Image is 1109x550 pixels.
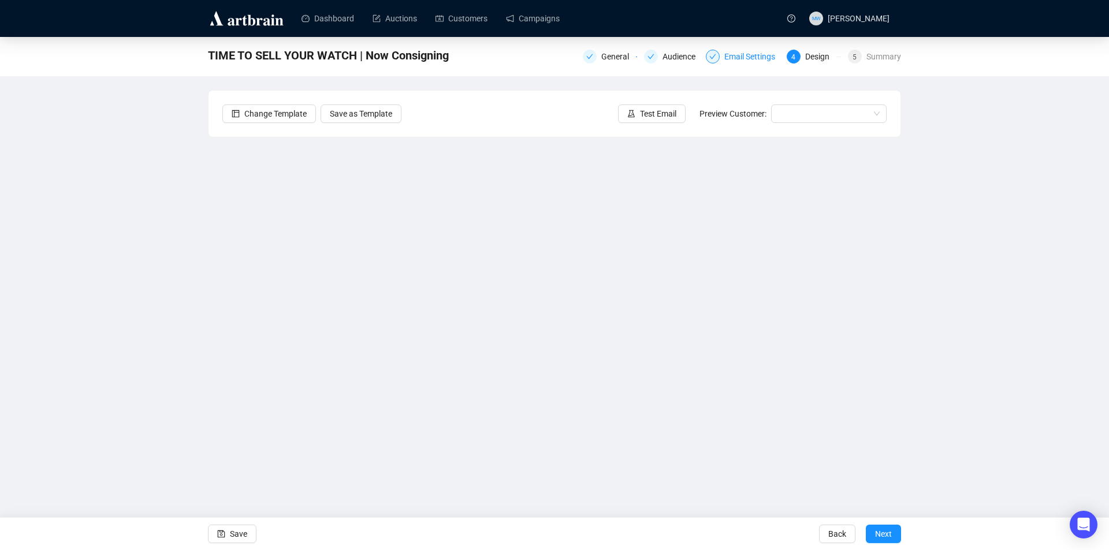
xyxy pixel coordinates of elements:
span: 4 [791,53,795,61]
span: check [709,53,716,60]
span: Back [828,518,846,550]
div: 5Summary [848,50,901,63]
div: Open Intercom Messenger [1070,511,1097,538]
span: TIME TO SELL YOUR WATCH | Now Consigning [208,46,449,65]
span: experiment [627,110,635,118]
span: Change Template [244,107,307,120]
div: Audience [644,50,698,63]
span: [PERSON_NAME] [828,14,890,23]
span: save [217,530,225,538]
span: Save as Template [330,107,392,120]
div: Audience [663,50,702,63]
button: Test Email [618,104,686,123]
span: MW [812,14,821,23]
div: General [583,50,637,63]
span: 5 [853,53,857,61]
div: Design [805,50,836,63]
div: Summary [866,50,901,63]
a: Dashboard [302,3,354,33]
a: Campaigns [506,3,560,33]
span: Test Email [640,107,676,120]
div: Email Settings [724,50,782,63]
span: check [586,53,593,60]
a: Auctions [373,3,417,33]
div: General [601,50,636,63]
span: Next [875,518,892,550]
img: logo [208,9,285,28]
a: Customers [436,3,487,33]
div: Email Settings [706,50,780,63]
button: Next [866,525,901,543]
span: layout [232,110,240,118]
span: check [647,53,654,60]
button: Back [819,525,855,543]
span: question-circle [787,14,795,23]
button: Change Template [222,104,316,123]
button: Save as Template [321,104,401,123]
span: Save [230,518,247,550]
span: Preview Customer: [699,109,766,118]
button: Save [208,525,256,543]
div: 4Design [787,50,841,63]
